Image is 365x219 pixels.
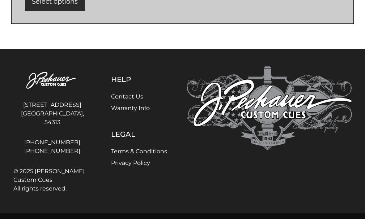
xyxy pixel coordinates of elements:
address: [STREET_ADDRESS] [GEOGRAPHIC_DATA], 54313 [13,98,92,130]
a: [PHONE_NUMBER] [13,138,92,147]
a: Privacy Policy [111,159,150,166]
img: Pechauer Custom Cues [13,66,92,95]
img: Pechauer Custom Cues [187,66,352,150]
h5: Legal [111,130,167,139]
a: Terms & Conditions [111,148,167,155]
h5: Help [111,75,167,84]
a: [PHONE_NUMBER] [13,147,92,156]
span: © 2025 [PERSON_NAME] Custom Cues All rights reserved. [13,167,92,193]
a: Contact Us [111,93,143,100]
a: Warranty Info [111,105,150,111]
